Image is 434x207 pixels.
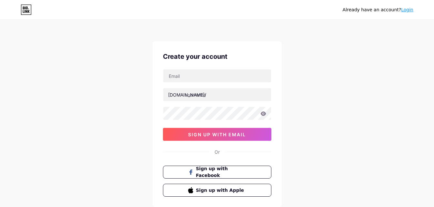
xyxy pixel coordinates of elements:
a: Login [401,7,413,12]
input: username [163,88,271,101]
div: Create your account [163,52,271,61]
div: Or [215,149,220,155]
button: sign up with email [163,128,271,141]
input: Email [163,69,271,82]
span: Sign up with Facebook [196,165,246,179]
span: Sign up with Apple [196,187,246,194]
button: Sign up with Apple [163,184,271,197]
div: [DOMAIN_NAME]/ [168,91,206,98]
span: sign up with email [188,132,246,137]
button: Sign up with Facebook [163,166,271,179]
div: Already have an account? [343,6,413,13]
